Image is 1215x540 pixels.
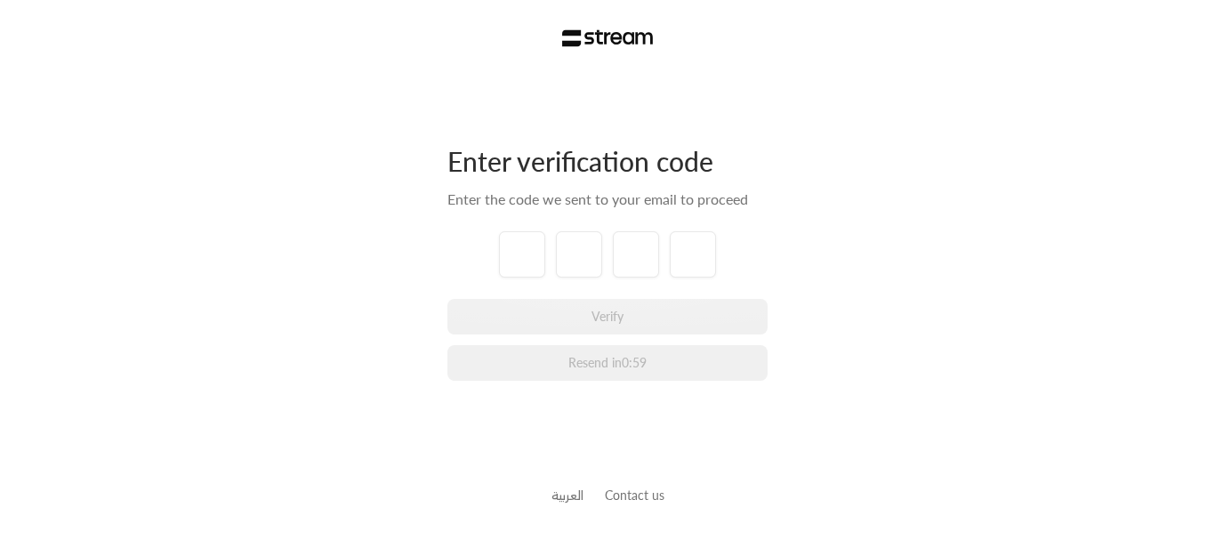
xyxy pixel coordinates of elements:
div: Enter verification code [447,144,768,178]
button: Contact us [605,486,664,504]
a: Contact us [605,488,664,503]
a: العربية [551,479,583,512]
img: Stream Logo [562,29,654,47]
div: Enter the code we sent to your email to proceed [447,189,768,210]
